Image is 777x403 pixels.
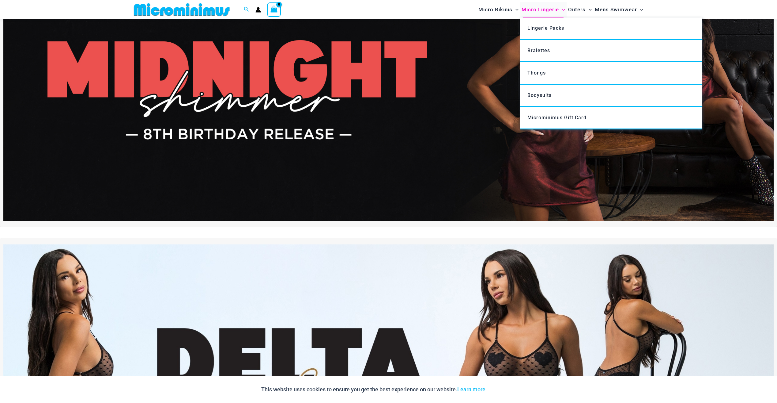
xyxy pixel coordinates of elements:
a: Account icon link [255,7,261,13]
a: Micro BikinisMenu ToggleMenu Toggle [477,2,520,17]
a: Thongs [520,62,702,85]
a: Lingerie Packs [520,17,702,40]
a: Learn more [457,386,485,393]
a: OutersMenu ToggleMenu Toggle [567,2,593,17]
p: This website uses cookies to ensure you get the best experience on our website. [261,385,485,394]
img: MM SHOP LOGO FLAT [131,3,232,17]
span: Outers [568,2,586,17]
a: Microminimus Gift Card [520,107,702,129]
a: View Shopping Cart, empty [267,2,281,17]
a: Micro LingerieMenu ToggleMenu Toggle [520,2,567,17]
span: Mens Swimwear [595,2,637,17]
span: Microminimus Gift Card [527,115,587,121]
button: Accept [490,382,516,397]
span: Thongs [527,70,546,76]
a: Bodysuits [520,85,702,107]
span: Bralettes [527,48,550,53]
span: Bodysuits [527,92,552,98]
a: Mens SwimwearMenu ToggleMenu Toggle [593,2,645,17]
span: Menu Toggle [586,2,592,17]
a: Bralettes [520,40,702,62]
span: Micro Bikinis [478,2,512,17]
span: Menu Toggle [559,2,565,17]
span: Menu Toggle [512,2,519,17]
a: Search icon link [244,6,249,13]
nav: Site Navigation [476,1,646,18]
span: Lingerie Packs [527,25,564,31]
span: Menu Toggle [637,2,643,17]
span: Micro Lingerie [522,2,559,17]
